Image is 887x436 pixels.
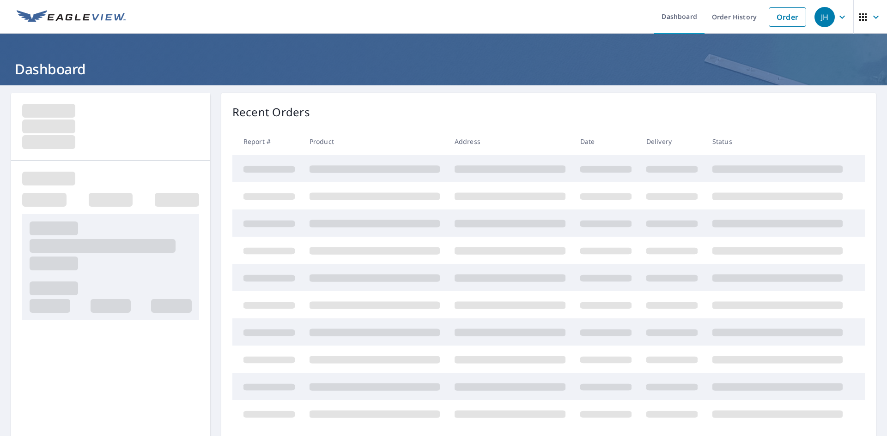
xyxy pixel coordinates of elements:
th: Delivery [639,128,705,155]
a: Order [769,7,806,27]
img: EV Logo [17,10,126,24]
th: Date [573,128,639,155]
th: Report # [232,128,302,155]
p: Recent Orders [232,104,310,120]
th: Status [705,128,850,155]
th: Address [447,128,573,155]
h1: Dashboard [11,60,876,78]
div: JH [814,7,835,27]
th: Product [302,128,447,155]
